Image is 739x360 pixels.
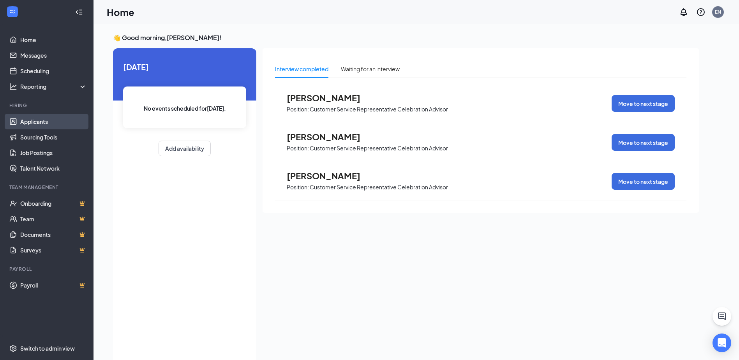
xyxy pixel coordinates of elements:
svg: Collapse [75,8,83,16]
a: SurveysCrown [20,242,87,258]
svg: Analysis [9,83,17,90]
p: Customer Service Representative Celebration Advisor [310,145,448,152]
span: [PERSON_NAME] [287,93,372,103]
span: [PERSON_NAME] [287,132,372,142]
a: Talent Network [20,161,87,176]
div: EN [715,9,721,15]
h1: Home [107,5,134,19]
a: OnboardingCrown [20,196,87,211]
div: Interview completed [275,65,328,73]
button: Add availability [159,141,211,156]
a: Applicants [20,114,87,129]
a: TeamCrown [20,211,87,227]
div: Team Management [9,184,85,191]
a: PayrollCrown [20,277,87,293]
button: ChatActive [713,307,731,326]
div: Reporting [20,83,87,90]
div: Switch to admin view [20,344,75,352]
div: Waiting for an interview [341,65,400,73]
a: Messages [20,48,87,63]
svg: WorkstreamLogo [9,8,16,16]
p: Customer Service Representative Celebration Advisor [310,106,448,113]
h3: 👋 Good morning, [PERSON_NAME] ! [113,34,699,42]
a: Sourcing Tools [20,129,87,145]
button: Move to next stage [612,95,675,112]
span: [DATE] [123,61,246,73]
a: Scheduling [20,63,87,79]
button: Move to next stage [612,173,675,190]
a: DocumentsCrown [20,227,87,242]
svg: Notifications [679,7,688,17]
div: Payroll [9,266,85,272]
p: Position: [287,106,309,113]
span: [PERSON_NAME] [287,171,372,181]
p: Position: [287,145,309,152]
div: Open Intercom Messenger [713,334,731,352]
svg: QuestionInfo [696,7,705,17]
a: Home [20,32,87,48]
svg: ChatActive [717,312,727,321]
button: Move to next stage [612,134,675,151]
a: Job Postings [20,145,87,161]
svg: Settings [9,344,17,352]
span: No events scheduled for [DATE] . [144,104,226,113]
p: Position: [287,184,309,191]
div: Hiring [9,102,85,109]
p: Customer Service Representative Celebration Advisor [310,184,448,191]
